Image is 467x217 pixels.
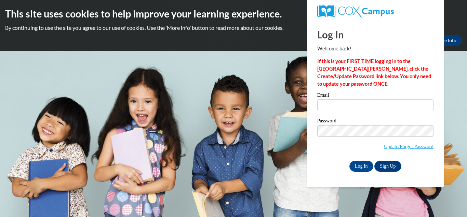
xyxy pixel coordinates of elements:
[384,144,433,149] a: Update/Forgot Password
[5,24,462,32] p: By continuing to use the site you agree to our use of cookies. Use the ‘More info’ button to read...
[374,161,401,172] a: Sign Up
[317,93,433,99] label: Email
[317,45,433,52] p: Welcome back!
[317,118,433,125] label: Password
[317,27,433,41] h1: Log In
[5,7,462,21] h2: This site uses cookies to help improve your learning experience.
[349,161,373,172] input: Log In
[430,35,462,46] a: More Info
[317,58,431,87] strong: If this is your FIRST TIME logging in to the [GEOGRAPHIC_DATA][PERSON_NAME], click the Create/Upd...
[317,5,433,17] a: COX Campus
[317,5,394,17] img: COX Campus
